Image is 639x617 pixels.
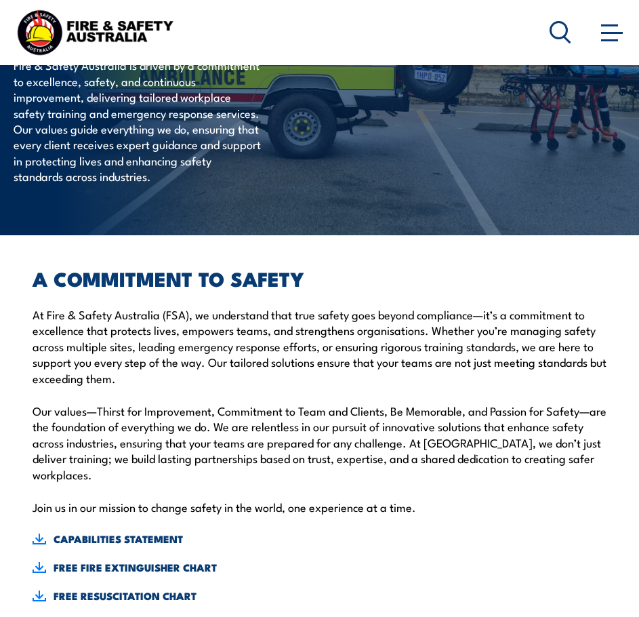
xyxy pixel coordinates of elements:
p: Fire & Safety Australia is driven by a commitment to excellence, safety, and continuous improveme... [14,57,261,184]
h2: A COMMITMENT TO SAFETY [33,269,606,287]
a: FREE FIRE EXTINGUISHER CHART [33,560,606,575]
a: FREE RESUSCITATION CHART [33,589,606,603]
p: At Fire & Safety Australia (FSA), we understand that true safety goes beyond compliance—it’s a co... [33,306,606,386]
p: Join us in our mission to change safety in the world, one experience at a time. [33,499,606,515]
p: Our values—Thirst for Improvement, Commitment to Team and Clients, Be Memorable, and Passion for ... [33,403,606,482]
a: CAPABILITIES STATEMENT [33,532,606,546]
